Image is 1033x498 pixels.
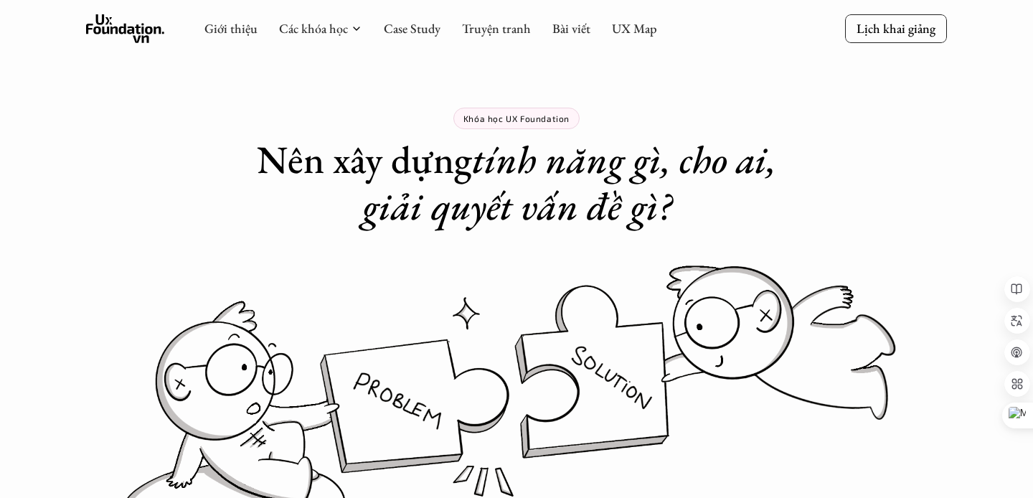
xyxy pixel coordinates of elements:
h1: Nên xây dựng [230,136,803,230]
a: Bài viết [552,20,590,37]
em: tính năng gì, cho ai, giải quyết vấn đề gì? [362,134,786,231]
a: Case Study [384,20,440,37]
a: Truyện tranh [462,20,531,37]
a: Giới thiệu [204,20,258,37]
a: Các khóa học [279,20,348,37]
p: Lịch khai giảng [857,20,935,37]
p: Khóa học UX Foundation [463,113,570,123]
a: UX Map [612,20,657,37]
a: Lịch khai giảng [845,14,947,42]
